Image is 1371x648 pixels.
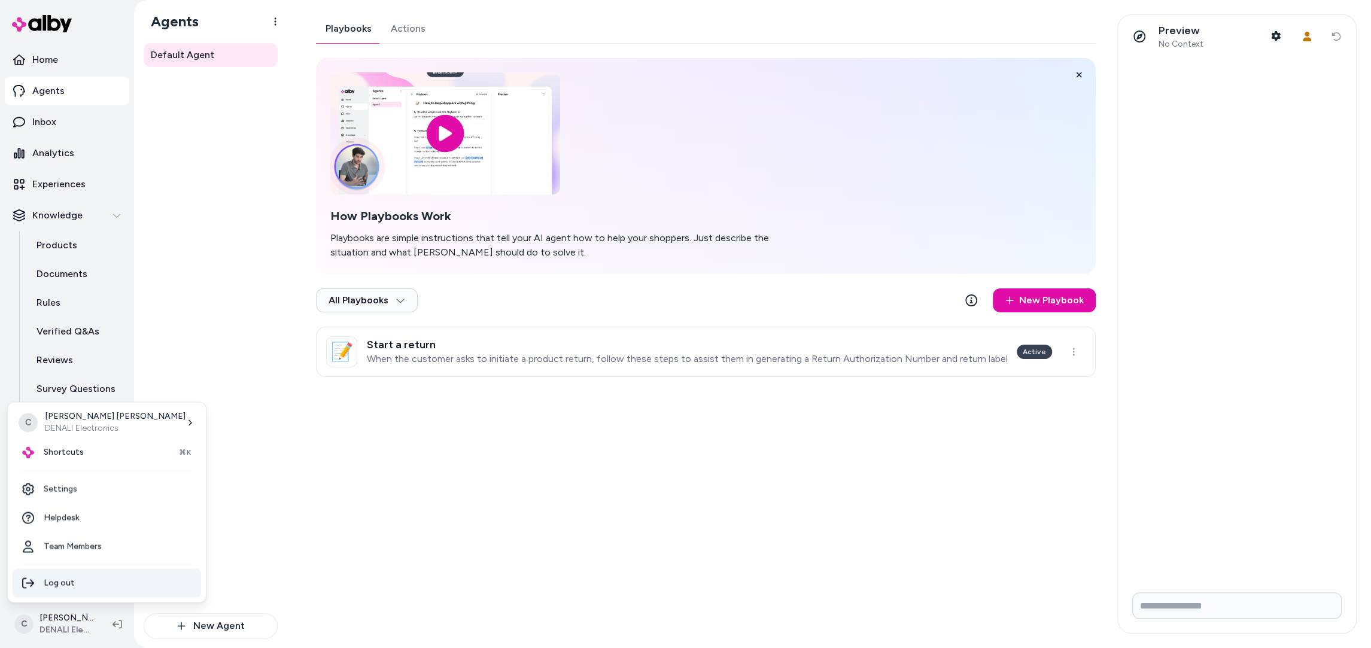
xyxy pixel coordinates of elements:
[45,422,186,434] p: DENALI Electronics
[13,474,201,503] a: Settings
[45,410,186,422] p: [PERSON_NAME] [PERSON_NAME]
[179,448,191,457] span: ⌘K
[44,446,84,458] span: Shortcuts
[13,532,201,561] a: Team Members
[44,512,80,524] span: Helpdesk
[13,568,201,597] div: Log out
[19,413,38,432] span: C
[22,446,34,458] img: alby Logo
